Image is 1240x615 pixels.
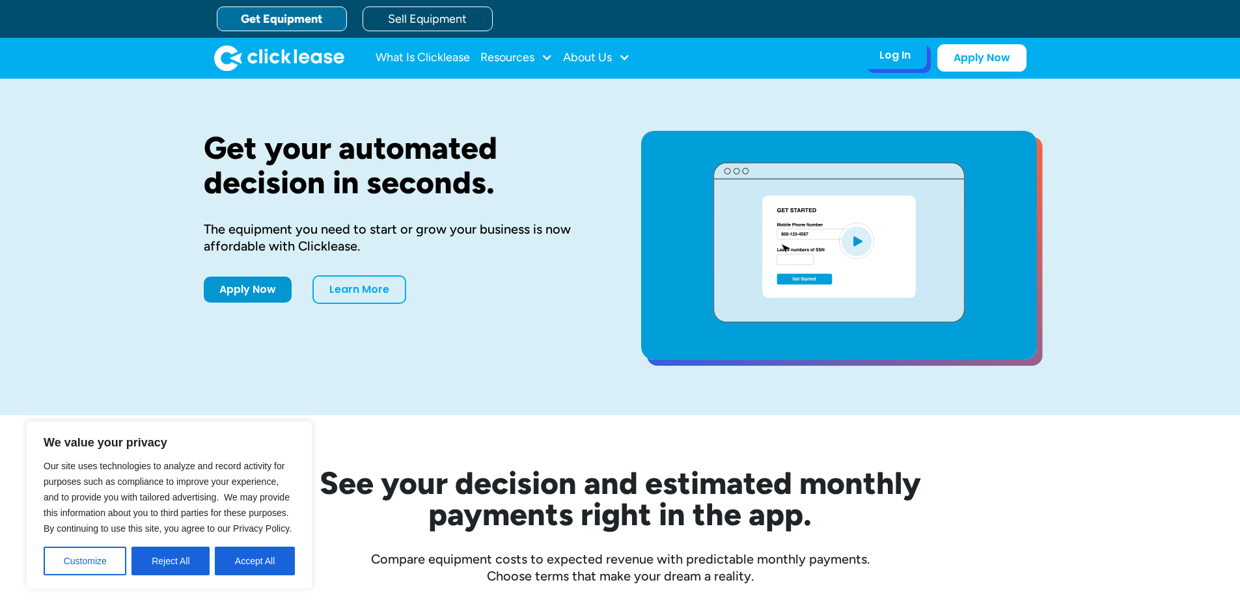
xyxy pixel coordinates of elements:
a: Apply Now [204,277,292,303]
div: Resources [480,45,553,71]
a: Apply Now [937,44,1026,72]
a: Sell Equipment [363,7,493,31]
img: Blue play button logo on a light blue circular background [839,223,874,259]
a: Get Equipment [217,7,347,31]
h1: Get your automated decision in seconds. [204,131,599,200]
button: Reject All [131,547,210,575]
span: Our site uses technologies to analyze and record activity for purposes such as compliance to impr... [44,461,292,534]
a: Learn More [312,275,406,304]
div: The equipment you need to start or grow your business is now affordable with Clicklease. [204,221,599,254]
img: Clicklease logo [214,45,344,71]
div: We value your privacy [26,421,312,589]
a: open lightbox [641,131,1037,360]
a: home [214,45,344,71]
div: Compare equipment costs to expected revenue with predictable monthly payments. Choose terms that ... [204,551,1037,584]
p: We value your privacy [44,435,295,450]
div: Log In [879,49,911,62]
button: Customize [44,547,126,575]
button: Accept All [215,547,295,575]
a: What Is Clicklease [376,45,470,71]
h2: See your decision and estimated monthly payments right in the app. [256,467,985,530]
div: About Us [563,45,630,71]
